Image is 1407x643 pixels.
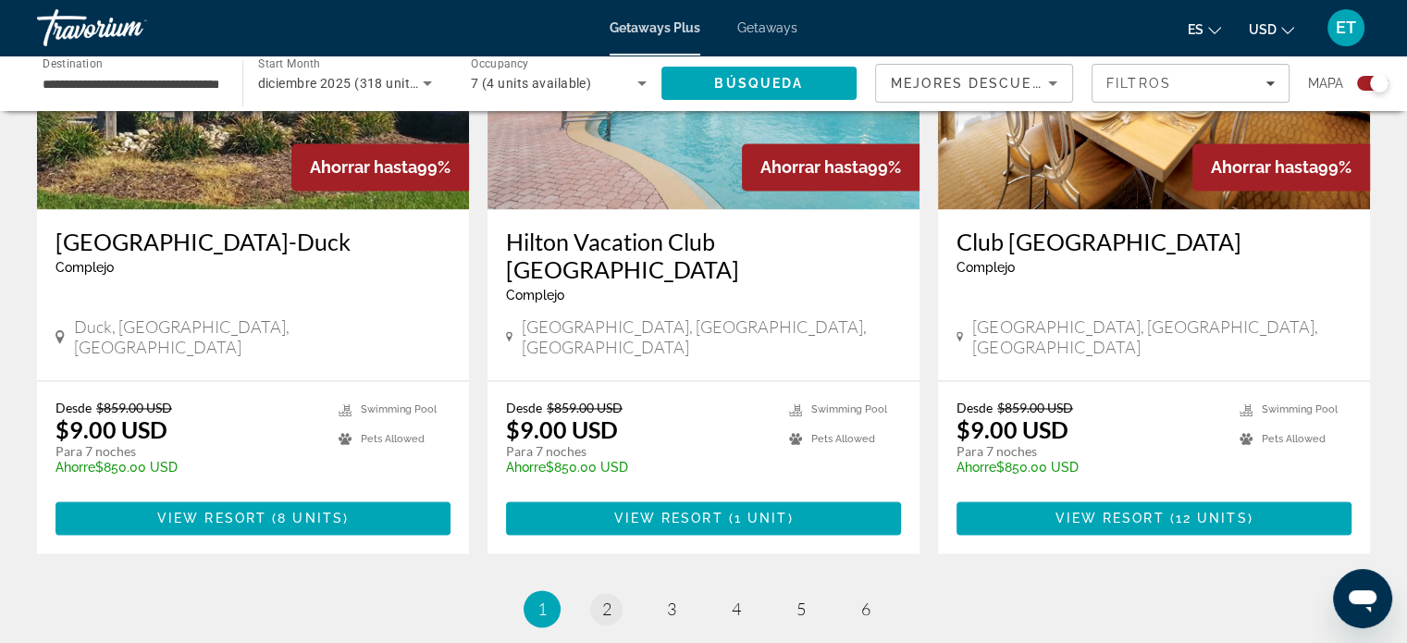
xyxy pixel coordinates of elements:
span: ( ) [723,511,794,526]
span: Filtros [1106,76,1171,91]
span: Pets Allowed [811,433,875,445]
span: Swimming Pool [361,403,437,415]
span: Swimming Pool [811,403,887,415]
button: Filters [1092,64,1290,103]
p: Para 7 noches [506,443,771,460]
button: Change language [1188,16,1221,43]
span: $859.00 USD [96,400,172,415]
span: ( ) [1164,511,1253,526]
div: 99% [1192,143,1370,191]
p: $9.00 USD [56,415,167,443]
p: $850.00 USD [957,460,1221,475]
span: 2 [602,599,611,619]
div: 99% [291,143,469,191]
mat-select: Sort by [891,72,1057,94]
span: es [1188,22,1203,37]
span: Ahorre [56,460,95,475]
span: View Resort [1055,511,1164,526]
p: Para 7 noches [56,443,320,460]
p: Para 7 noches [957,443,1221,460]
p: $9.00 USD [957,415,1068,443]
span: Pets Allowed [361,433,425,445]
span: Ahorre [957,460,996,475]
span: Complejo [56,260,114,275]
span: 4 [732,599,741,619]
span: Swimming Pool [1262,403,1338,415]
span: Ahorre [506,460,546,475]
span: Complejo [506,288,564,303]
span: 3 [667,599,676,619]
span: Duck, [GEOGRAPHIC_DATA], [GEOGRAPHIC_DATA] [74,316,450,357]
span: Desde [56,400,92,415]
span: diciembre 2025 (318 units available) [258,76,480,91]
iframe: Botón para iniciar la ventana de mensajería [1333,569,1392,628]
a: Getaways [737,20,797,35]
span: Ahorrar hasta [310,157,417,177]
span: Búsqueda [714,76,803,91]
span: [GEOGRAPHIC_DATA], [GEOGRAPHIC_DATA], [GEOGRAPHIC_DATA] [522,316,901,357]
a: Getaways Plus [610,20,700,35]
span: 8 units [278,511,343,526]
button: View Resort(12 units) [957,501,1351,535]
span: $859.00 USD [997,400,1073,415]
span: Destination [43,56,103,69]
span: View Resort [613,511,722,526]
a: [GEOGRAPHIC_DATA]-Duck [56,228,450,255]
p: $9.00 USD [506,415,618,443]
span: USD [1249,22,1277,37]
span: Start Month [258,57,320,70]
span: Mejores descuentos [891,76,1076,91]
div: 99% [742,143,919,191]
span: 5 [796,599,806,619]
a: Club [GEOGRAPHIC_DATA] [957,228,1351,255]
span: 7 (4 units available) [471,76,591,91]
nav: Pagination [37,590,1370,627]
span: ( ) [266,511,349,526]
span: $859.00 USD [547,400,623,415]
span: ET [1336,19,1356,37]
button: View Resort(1 unit) [506,501,901,535]
span: Desde [506,400,542,415]
span: [GEOGRAPHIC_DATA], [GEOGRAPHIC_DATA], [GEOGRAPHIC_DATA] [972,316,1351,357]
span: 6 [861,599,870,619]
button: Change currency [1249,16,1294,43]
span: Pets Allowed [1262,433,1326,445]
span: Ahorrar hasta [1211,157,1318,177]
span: 12 units [1176,511,1248,526]
span: Mapa [1308,70,1343,96]
button: User Menu [1322,8,1370,47]
span: Desde [957,400,993,415]
p: $850.00 USD [506,460,771,475]
span: Ahorrar hasta [760,157,868,177]
button: Search [661,67,858,100]
input: Select destination [43,73,218,95]
span: Complejo [957,260,1015,275]
button: View Resort(8 units) [56,501,450,535]
span: 1 [537,599,547,619]
span: Occupancy [471,57,529,70]
p: $850.00 USD [56,460,320,475]
a: Travorium [37,4,222,52]
span: View Resort [157,511,266,526]
a: Hilton Vacation Club [GEOGRAPHIC_DATA] [506,228,901,283]
span: 1 unit [734,511,788,526]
